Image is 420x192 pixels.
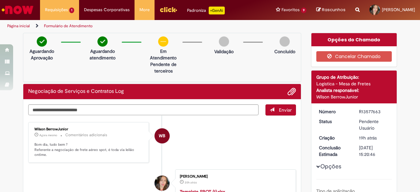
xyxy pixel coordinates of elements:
[44,23,93,29] a: Formulário de Atendimento
[316,87,392,94] div: Analista responsável:
[5,20,275,32] ul: Trilhas de página
[7,23,30,29] a: Página inicial
[180,175,289,179] div: [PERSON_NAME]
[159,5,177,14] img: click_logo_yellow_360x200.png
[185,181,197,184] span: 20h atrás
[39,133,57,137] time: 30/09/2025 10:50:06
[316,74,392,80] div: Grupo de Atribuição:
[159,128,165,144] span: WB
[359,118,389,131] div: Pendente Usuário
[84,7,130,13] span: Despesas Corporativas
[34,127,144,131] div: Wilson BerrowJunior
[316,80,392,87] div: Logística - Mesa de Fretes
[279,107,292,113] span: Enviar
[282,7,300,13] span: Favoritos
[69,8,74,13] span: 1
[65,132,107,138] small: Comentários adicionais
[214,48,234,55] p: Validação
[155,128,170,143] div: Wilson BerrowJunior
[359,135,377,141] span: 19h atrás
[359,135,389,141] div: 29/09/2025 15:20:42
[39,133,57,137] span: Agora mesmo
[280,36,290,47] img: img-circle-grey.png
[314,118,354,125] dt: Status
[147,61,179,74] p: Pendente de terceiros
[147,48,179,61] p: Em Atendimento
[322,7,346,13] span: Rascunhos
[155,176,170,191] div: Isabella Franco Trolesi
[139,7,150,13] span: More
[316,94,392,100] div: Wilson BerrowJunior
[314,108,354,115] dt: Número
[382,7,415,12] span: [PERSON_NAME]
[316,51,392,62] button: Cancelar Chamado
[316,7,346,13] a: Rascunhos
[314,144,354,158] dt: Conclusão Estimada
[26,48,58,61] p: Aguardando Aprovação
[274,48,295,55] p: Concluído
[301,8,306,13] span: 9
[311,33,397,46] div: Opções do Chamado
[1,3,34,16] img: ServiceNow
[45,7,68,13] span: Requisições
[37,36,47,47] img: check-circle-green.png
[265,104,296,116] button: Enviar
[34,142,144,158] p: Bom dia, tudo bem ? Referente a negociação de frete aéreo spot, é toda via leilão ontime.
[219,36,229,47] img: img-circle-grey.png
[97,36,108,47] img: check-circle-green.png
[158,36,168,47] img: circle-minus.png
[287,87,296,96] button: Adicionar anexos
[187,7,225,14] div: Padroniza
[359,108,389,115] div: R13577663
[359,135,377,141] time: 29/09/2025 15:20:42
[314,135,354,141] dt: Criação
[28,104,259,115] textarea: Digite sua mensagem aqui...
[209,7,225,14] p: +GenAi
[28,89,124,95] h2: Negociação de Serviços e Contratos Log Histórico de tíquete
[359,144,389,158] div: [DATE] 15:20:46
[87,48,118,61] p: Aguardando atendimento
